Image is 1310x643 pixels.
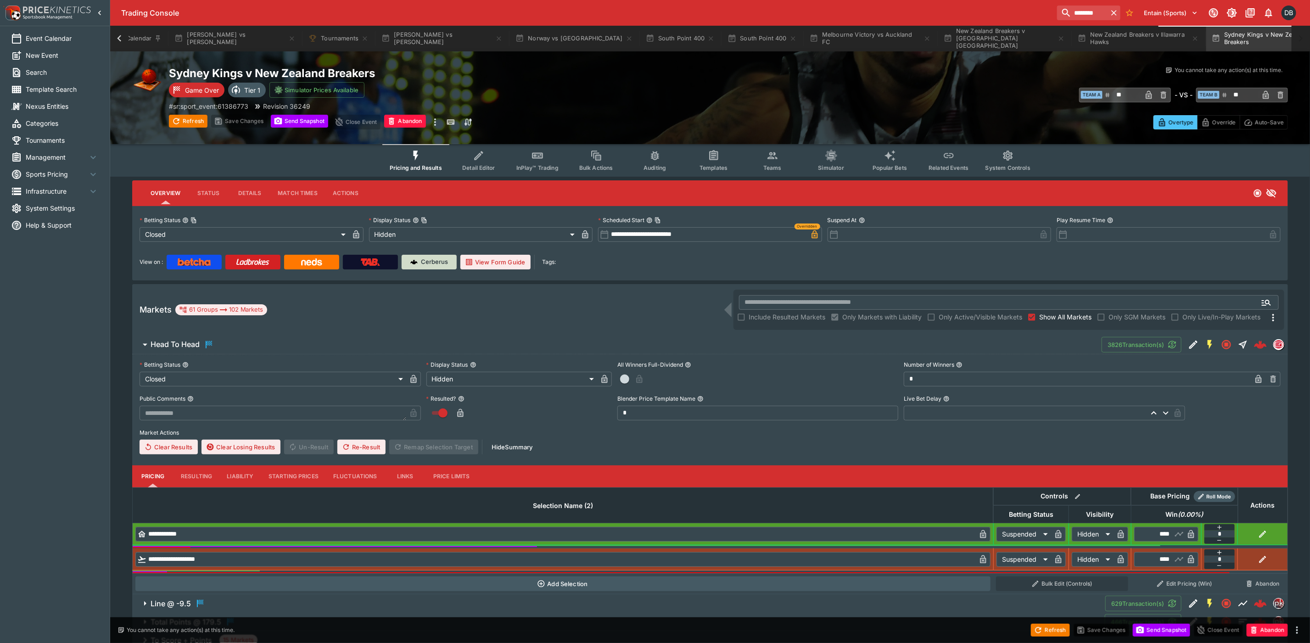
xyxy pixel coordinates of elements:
[376,26,508,51] button: [PERSON_NAME] vs [PERSON_NAME]
[361,258,380,266] img: TabNZ
[1139,6,1204,20] button: Select Tenant
[263,101,310,111] p: Revision 36249
[385,465,426,487] button: Links
[1254,338,1267,351] div: 260446fb-d340-4612-9a56-7d6b5ba2799d
[132,465,174,487] button: Pricing
[1282,6,1296,20] div: Daniel Beswick
[579,164,613,171] span: Bulk Actions
[244,85,260,95] p: Tier 1
[121,8,1053,18] div: Trading Console
[127,626,235,634] p: You cannot take any action(s) at this time.
[460,255,531,269] button: View Form Guide
[1260,5,1277,21] button: Notifications
[956,362,963,368] button: Number of Winners
[1182,312,1260,322] span: Only Live/In-Play Markets
[1274,598,1284,609] img: pricekinetics
[1235,595,1251,612] button: Line
[1255,117,1284,127] p: Auto-Save
[1221,598,1232,609] svg: Closed
[169,101,248,111] p: Copy To Clipboard
[818,164,844,171] span: Simulator
[999,509,1064,520] span: Betting Status
[1039,312,1092,322] span: Show All Markets
[797,224,817,229] span: Overridden
[1235,614,1251,630] button: Totals
[26,186,88,196] span: Infrastructure
[1031,624,1069,637] button: Refresh
[1266,188,1277,199] svg: Hidden
[1251,335,1270,354] a: 260446fb-d340-4612-9a56-7d6b5ba2799d
[140,227,349,242] div: Closed
[1102,337,1181,352] button: 3826Transaction(s)
[510,26,638,51] button: Norway vs [GEOGRAPHIC_DATA]
[140,440,198,454] button: Clear Results
[1057,216,1105,224] p: Play Resume Time
[1133,624,1190,637] button: Send Snapshot
[23,6,91,13] img: PriceKinetics
[1153,115,1198,129] button: Overtype
[1072,527,1114,542] div: Hidden
[1107,217,1114,224] button: Play Resume Time
[1221,616,1232,627] svg: Closed
[390,164,442,171] span: Pricing and Results
[23,15,73,19] img: Sportsbook Management
[174,465,219,487] button: Resulting
[1273,598,1284,609] div: pricekinetics
[382,144,1038,177] div: Event type filters
[384,116,425,125] span: Mark an event as closed and abandoned.
[470,362,476,368] button: Display Status
[169,66,728,80] h2: Copy To Clipboard
[486,440,538,454] button: HideSummary
[140,361,180,369] p: Betting Status
[182,362,189,368] button: Betting Status
[929,164,969,171] span: Related Events
[644,164,666,171] span: Auditing
[426,372,597,386] div: Hidden
[904,361,954,369] p: Number of Winners
[996,576,1128,591] button: Bulk Edit (Controls)
[301,258,322,266] img: Neds
[1268,312,1279,323] svg: More
[1169,117,1193,127] p: Overtype
[271,115,328,128] button: Send Snapshot
[26,203,99,213] span: System Settings
[1156,509,1214,520] span: Win(0.00%)
[1292,625,1303,636] button: more
[26,34,99,43] span: Event Calendar
[369,227,578,242] div: Hidden
[1202,336,1218,353] button: SGM Enabled
[151,599,191,609] h6: Line @ -9.5
[169,115,207,128] button: Refresh
[516,164,559,171] span: InPlay™ Trading
[943,396,950,402] button: Live Bet Delay
[617,395,695,403] p: Blender Price Template Name
[1134,576,1235,591] button: Edit Pricing (Win)
[1242,5,1259,21] button: Documentation
[640,26,721,51] button: South Point 400
[410,258,418,266] img: Cerberus
[617,361,683,369] p: All Winners Full-Dividend
[185,85,219,95] p: Game Over
[1221,339,1232,350] svg: Closed
[1273,339,1284,350] div: sportsradar
[1105,596,1181,611] button: 629Transaction(s)
[421,257,448,267] p: Cerberus
[132,613,1105,631] button: Total Points @ 179.5
[132,335,1102,354] button: Head To Head
[337,440,386,454] span: Re-Result
[326,465,385,487] button: Fluctuations
[993,487,1131,505] th: Controls
[426,395,456,403] p: Resulted?
[1185,614,1202,630] button: Edit Detail
[828,216,857,224] p: Suspend At
[1253,189,1262,198] svg: Closed
[270,182,325,204] button: Match Times
[1057,6,1108,20] input: search
[178,258,211,266] img: Betcha
[261,465,326,487] button: Starting Prices
[646,217,653,224] button: Scheduled StartCopy To Clipboard
[1254,615,1267,628] div: 44de2862-89fd-4bfe-aef2-e941319cd8cc
[1076,509,1124,520] span: Visibility
[1147,491,1194,502] div: Base Pricing
[1254,338,1267,351] img: logo-cerberus--red.svg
